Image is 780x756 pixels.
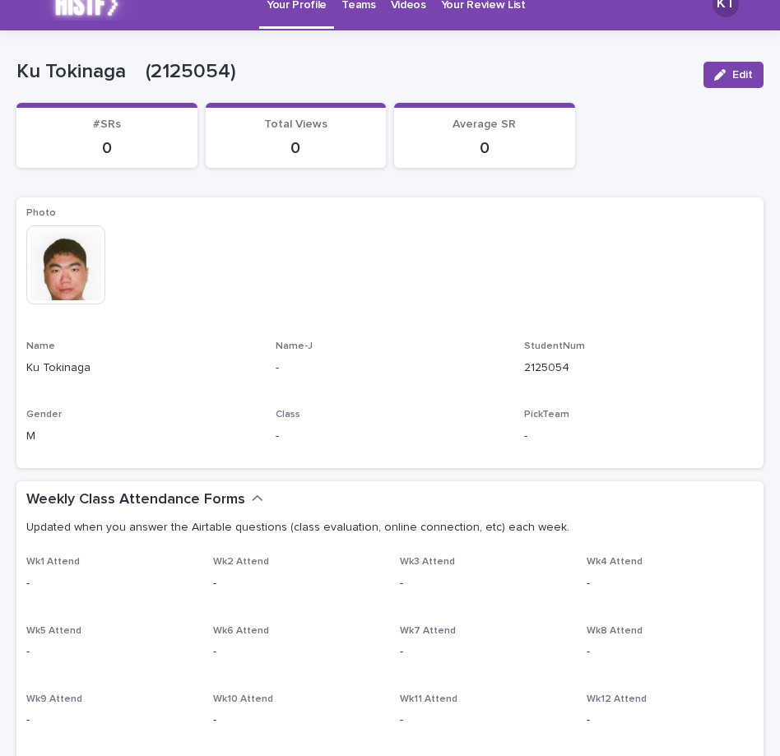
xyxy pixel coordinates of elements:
[213,575,380,592] p: -
[587,557,643,567] span: Wk4 Attend
[213,712,380,729] p: -
[26,208,56,218] span: Photo
[213,643,380,661] p: -
[453,118,516,130] span: Average SR
[93,118,121,130] span: #SRs
[264,118,327,130] span: Total Views
[213,694,273,704] span: Wk10 Attend
[587,626,643,636] span: Wk8 Attend
[26,138,188,158] p: 0
[213,626,269,636] span: Wk6 Attend
[26,575,193,592] p: -
[400,575,567,592] p: -
[524,428,754,445] p: -
[26,626,81,636] span: Wk5 Attend
[26,491,245,509] h2: Weekly Class Attendance Forms
[587,694,647,704] span: Wk12 Attend
[26,694,82,704] span: Wk9 Attend
[587,575,754,592] p: -
[26,520,747,535] p: Updated when you answer the Airtable questions (class evaluation, online connection, etc) each week.
[400,557,455,567] span: Wk3 Attend
[524,410,569,420] span: PickTeam
[587,643,754,661] p: -
[276,410,300,420] span: Class
[26,359,256,377] p: Ku Tokinaga
[587,712,754,729] p: -
[400,643,567,661] p: -
[732,69,753,81] span: Edit
[703,62,764,88] button: Edit
[26,341,55,351] span: Name
[404,138,565,158] p: 0
[400,626,456,636] span: Wk7 Attend
[524,359,754,377] p: 2125054
[26,557,80,567] span: Wk1 Attend
[26,643,193,661] p: -
[26,428,256,445] p: M
[26,491,263,509] button: Weekly Class Attendance Forms
[276,359,505,377] p: -
[400,712,567,729] p: -
[213,557,269,567] span: Wk2 Attend
[26,712,193,729] p: -
[16,60,690,84] p: Ku Tokinaga (2125054)
[400,694,457,704] span: Wk11 Attend
[524,341,585,351] span: StudentNum
[276,428,505,445] p: -
[26,410,62,420] span: Gender
[216,138,377,158] p: 0
[276,341,313,351] span: Name-J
